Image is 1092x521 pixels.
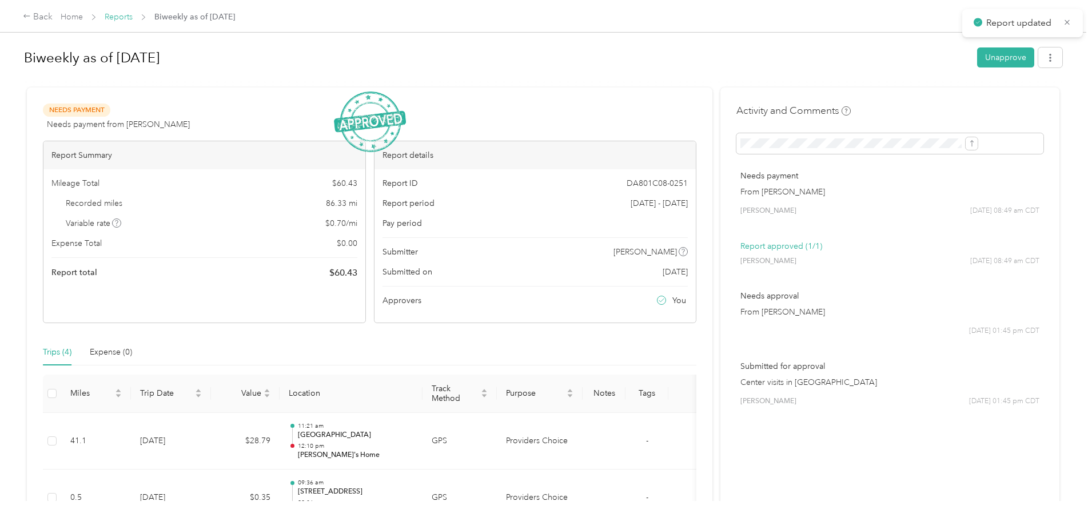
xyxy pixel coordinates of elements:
[298,499,413,507] p: 09:36 am
[70,388,113,398] span: Miles
[264,392,270,399] span: caret-down
[432,384,479,403] span: Track Method
[43,104,110,117] span: Needs Payment
[567,387,573,394] span: caret-up
[298,487,413,497] p: [STREET_ADDRESS]
[382,177,418,189] span: Report ID
[977,47,1034,67] button: Unapprove
[567,392,573,399] span: caret-down
[646,492,648,502] span: -
[382,246,418,258] span: Submitter
[382,295,421,307] span: Approvers
[672,295,686,307] span: You
[115,392,122,399] span: caret-down
[140,388,193,398] span: Trip Date
[332,177,357,189] span: $ 60.43
[740,306,1039,318] p: From [PERSON_NAME]
[740,186,1039,198] p: From [PERSON_NAME]
[131,413,211,470] td: [DATE]
[625,375,668,413] th: Tags
[51,267,97,279] span: Report total
[211,375,280,413] th: Value
[481,392,488,399] span: caret-down
[90,346,132,359] div: Expense (0)
[298,479,413,487] p: 09:36 am
[325,217,357,229] span: $ 0.70 / mi
[423,413,497,470] td: GPS
[61,413,131,470] td: 41.1
[61,375,131,413] th: Miles
[51,177,99,189] span: Mileage Total
[986,16,1055,30] p: Report updated
[1028,457,1092,521] iframe: Everlance-gr Chat Button Frame
[646,436,648,446] span: -
[627,177,688,189] span: DA801C08-0251
[24,44,969,71] h1: Biweekly as of August 25 2025
[374,141,696,169] div: Report details
[740,360,1039,372] p: Submitted for approval
[497,375,583,413] th: Purpose
[329,266,357,280] span: $ 60.43
[613,246,677,258] span: [PERSON_NAME]
[298,442,413,450] p: 12:10 pm
[298,422,413,430] p: 11:21 am
[211,413,280,470] td: $28.79
[43,141,365,169] div: Report Summary
[481,387,488,394] span: caret-up
[736,104,851,118] h4: Activity and Comments
[337,237,357,249] span: $ 0.00
[298,430,413,440] p: [GEOGRAPHIC_DATA]
[740,290,1039,302] p: Needs approval
[115,387,122,394] span: caret-up
[382,197,435,209] span: Report period
[298,450,413,460] p: [PERSON_NAME]'s Home
[326,197,357,209] span: 86.33 mi
[631,197,688,209] span: [DATE] - [DATE]
[506,388,564,398] span: Purpose
[43,346,71,359] div: Trips (4)
[47,118,190,130] span: Needs payment from [PERSON_NAME]
[66,217,122,229] span: Variable rate
[740,376,1039,388] p: Center visits in [GEOGRAPHIC_DATA]
[583,375,625,413] th: Notes
[51,237,102,249] span: Expense Total
[969,396,1039,407] span: [DATE] 01:45 pm CDT
[334,92,406,153] img: ApprovedStamp
[382,217,422,229] span: Pay period
[740,206,796,216] span: [PERSON_NAME]
[154,11,235,23] span: Biweekly as of [DATE]
[970,256,1039,267] span: [DATE] 08:49 am CDT
[220,388,261,398] span: Value
[195,392,202,399] span: caret-down
[740,396,796,407] span: [PERSON_NAME]
[969,326,1039,336] span: [DATE] 01:45 pm CDT
[264,387,270,394] span: caret-up
[740,256,796,267] span: [PERSON_NAME]
[195,387,202,394] span: caret-up
[663,266,688,278] span: [DATE]
[740,240,1039,252] p: Report approved (1/1)
[970,206,1039,216] span: [DATE] 08:49 am CDT
[497,413,583,470] td: Providers Choice
[61,12,83,22] a: Home
[423,375,497,413] th: Track Method
[105,12,133,22] a: Reports
[23,10,53,24] div: Back
[131,375,211,413] th: Trip Date
[66,197,122,209] span: Recorded miles
[740,170,1039,182] p: Needs payment
[280,375,423,413] th: Location
[382,266,432,278] span: Submitted on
